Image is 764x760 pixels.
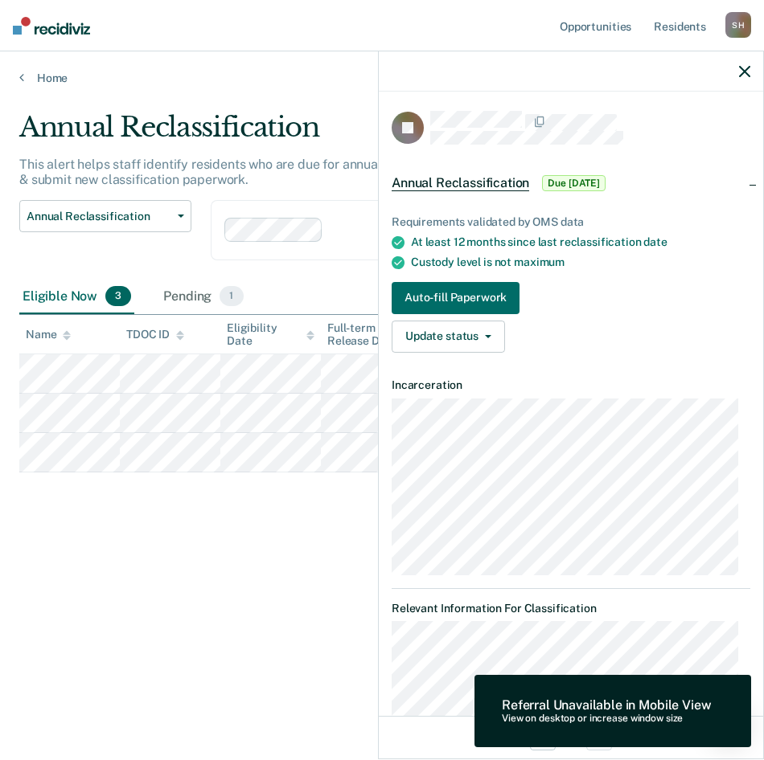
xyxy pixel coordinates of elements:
[502,697,711,713] div: Referral Unavailable in Mobile View
[643,235,667,248] span: date
[379,157,763,209] div: Annual ReclassificationDue [DATE]
[19,157,699,187] p: This alert helps staff identify residents who are due for annual custody reclassification and dir...
[19,111,707,157] div: Annual Reclassification
[19,280,134,315] div: Eligible Now
[392,602,750,615] dt: Relevant Information For Classification
[379,716,763,758] div: 3 / 3
[220,286,243,307] span: 1
[105,286,131,307] span: 3
[392,282,750,314] a: Navigate to form link
[392,282,520,314] button: Auto-fill Paperwork
[27,210,171,223] span: Annual Reclassification
[392,175,529,191] span: Annual Reclassification
[160,280,246,315] div: Pending
[392,321,505,353] button: Update status
[725,12,751,38] div: S H
[327,321,415,349] div: Full-term Release Date
[392,378,750,392] dt: Incarceration
[392,215,750,229] div: Requirements validated by OMS data
[411,235,750,249] div: At least 12 months since last reclassification
[26,328,71,341] div: Name
[514,255,565,268] span: maximum
[502,713,711,725] div: View on desktop or increase window size
[126,328,184,341] div: TDOC ID
[227,321,314,349] div: Eligibility Date
[542,175,606,191] span: Due [DATE]
[13,17,90,35] img: Recidiviz
[411,255,750,269] div: Custody level is not
[19,71,745,85] a: Home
